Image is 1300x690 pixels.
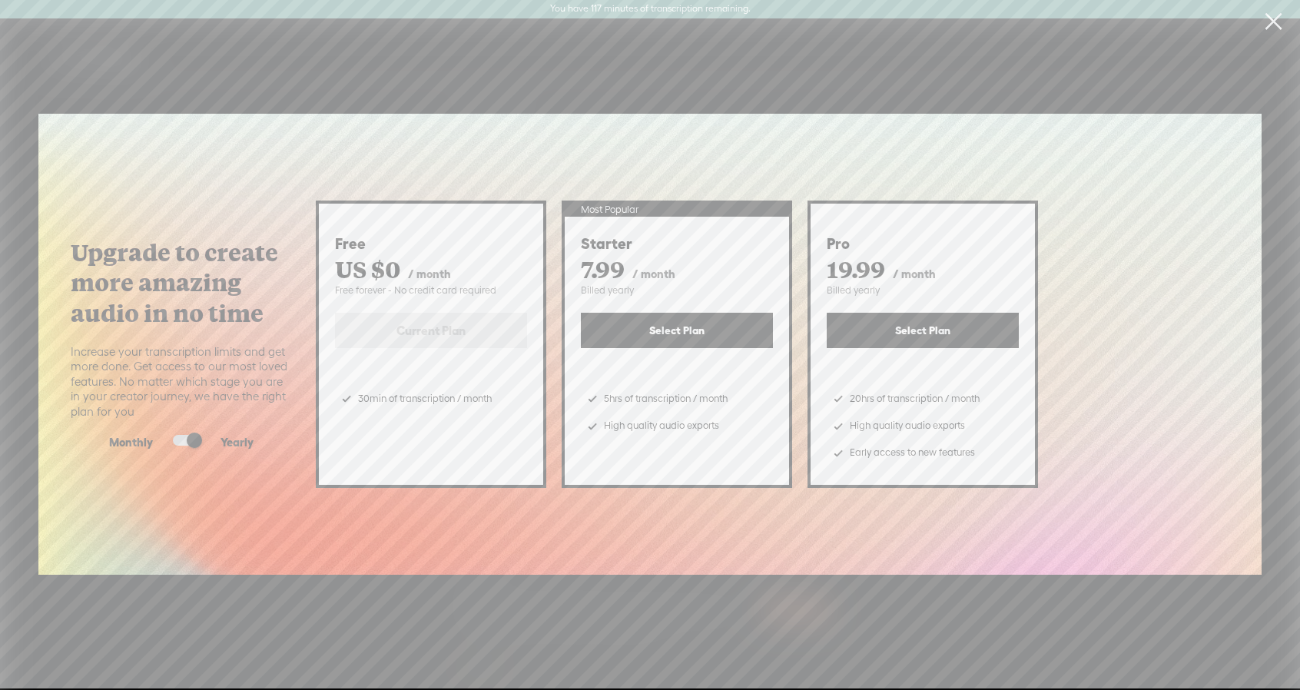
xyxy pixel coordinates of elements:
span: / month [408,267,451,280]
div: Free forever - No credit card required [335,284,527,297]
span: 30min of transcription / month [358,387,492,410]
span: Early access to new features [850,442,975,465]
span: Monthly [109,435,153,450]
div: Billed yearly [827,284,1019,297]
div: Free [335,234,527,254]
span: US $0 [335,254,400,284]
button: Select Plan [581,313,773,348]
div: Most Popular [565,204,789,217]
label: Upgrade to create more amazing audio in no time [71,237,292,327]
span: / month [632,267,675,280]
label: Current Plan [335,313,527,348]
span: High quality audio exports [604,415,719,438]
span: 5hrs of transcription / month [604,387,728,410]
span: / month [893,267,936,280]
span: High quality audio exports [850,415,965,438]
div: Billed yearly [581,284,773,297]
span: Increase your transcription limits and get more done. Get access to our most loved features. No m... [71,344,292,420]
span: Yearly [221,435,254,450]
span: 19.99 [827,254,885,284]
span: 7.99 [581,254,625,284]
div: Pro [827,234,1019,254]
button: Select Plan [827,313,1019,348]
div: Starter [581,234,773,254]
span: 20hrs of transcription / month [850,387,980,410]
